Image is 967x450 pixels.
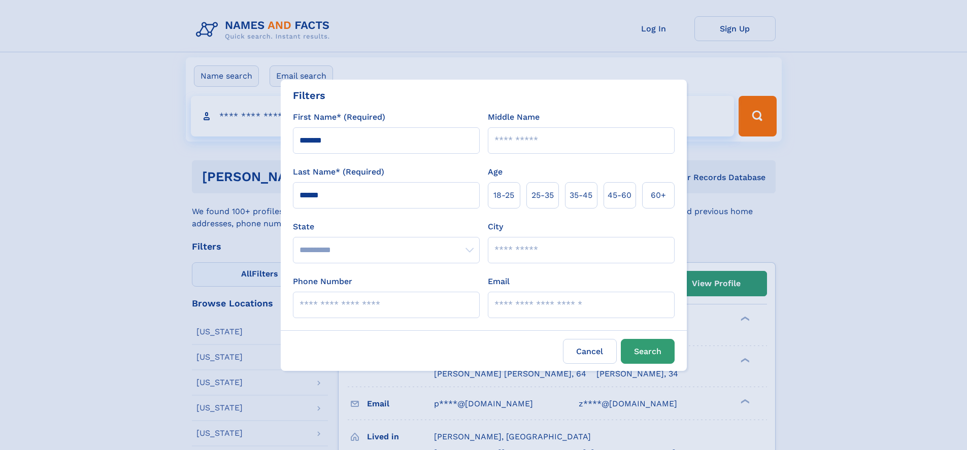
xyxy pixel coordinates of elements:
label: Middle Name [488,111,540,123]
label: State [293,221,480,233]
span: 60+ [651,189,666,201]
label: Phone Number [293,275,352,288]
label: Cancel [563,339,617,364]
label: City [488,221,503,233]
button: Search [621,339,675,364]
label: Last Name* (Required) [293,166,384,178]
span: 45‑60 [608,189,631,201]
span: 18‑25 [493,189,514,201]
label: Email [488,275,510,288]
label: Age [488,166,503,178]
div: Filters [293,88,325,103]
label: First Name* (Required) [293,111,385,123]
span: 35‑45 [570,189,592,201]
span: 25‑35 [531,189,554,201]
